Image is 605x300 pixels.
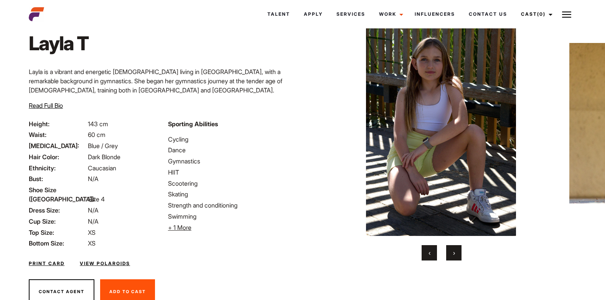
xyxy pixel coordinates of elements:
[168,145,298,155] li: Dance
[88,206,99,214] span: N/A
[537,11,546,17] span: (0)
[462,4,514,25] a: Contact Us
[168,179,298,188] li: Scootering
[168,190,298,199] li: Skating
[29,130,86,139] span: Waist:
[29,101,63,110] button: Read Full Bio
[29,260,64,267] a: Print Card
[168,120,218,128] strong: Sporting Abilities
[29,163,86,173] span: Ethnicity:
[109,289,146,294] span: Add To Cast
[168,224,191,231] span: + 1 More
[29,102,63,109] span: Read Full Bio
[80,260,130,267] a: View Polaroids
[562,10,571,19] img: Burger icon
[88,142,118,150] span: Blue / Grey
[297,4,330,25] a: Apply
[168,212,298,221] li: Swimming
[330,4,372,25] a: Services
[29,228,86,237] span: Top Size:
[88,131,106,138] span: 60 cm
[88,195,105,203] span: Size 4
[429,249,430,257] span: Previous
[29,32,92,55] h1: Layla T
[88,175,99,183] span: N/A
[372,4,408,25] a: Work
[453,249,455,257] span: Next
[29,185,86,204] span: Shoe Size ([GEOGRAPHIC_DATA]):
[168,157,298,166] li: Gymnastics
[168,201,298,210] li: Strength and conditioning
[29,206,86,215] span: Dress Size:
[29,7,44,22] img: cropped-aefm-brand-fav-22-square.png
[29,141,86,150] span: [MEDICAL_DATA]:
[88,239,96,247] span: XS
[260,4,297,25] a: Talent
[88,120,108,128] span: 143 cm
[88,229,96,236] span: XS
[320,11,562,236] img: image5 2
[29,67,298,132] p: Layla is a vibrant and energetic [DEMOGRAPHIC_DATA] living in [GEOGRAPHIC_DATA], with a remarkabl...
[29,217,86,226] span: Cup Size:
[88,218,99,225] span: N/A
[29,239,86,248] span: Bottom Size:
[29,119,86,129] span: Height:
[408,4,462,25] a: Influencers
[168,135,298,144] li: Cycling
[88,164,116,172] span: Caucasian
[514,4,557,25] a: Cast(0)
[29,152,86,162] span: Hair Color:
[88,153,120,161] span: Dark Blonde
[168,168,298,177] li: HIIT
[29,174,86,183] span: Bust:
